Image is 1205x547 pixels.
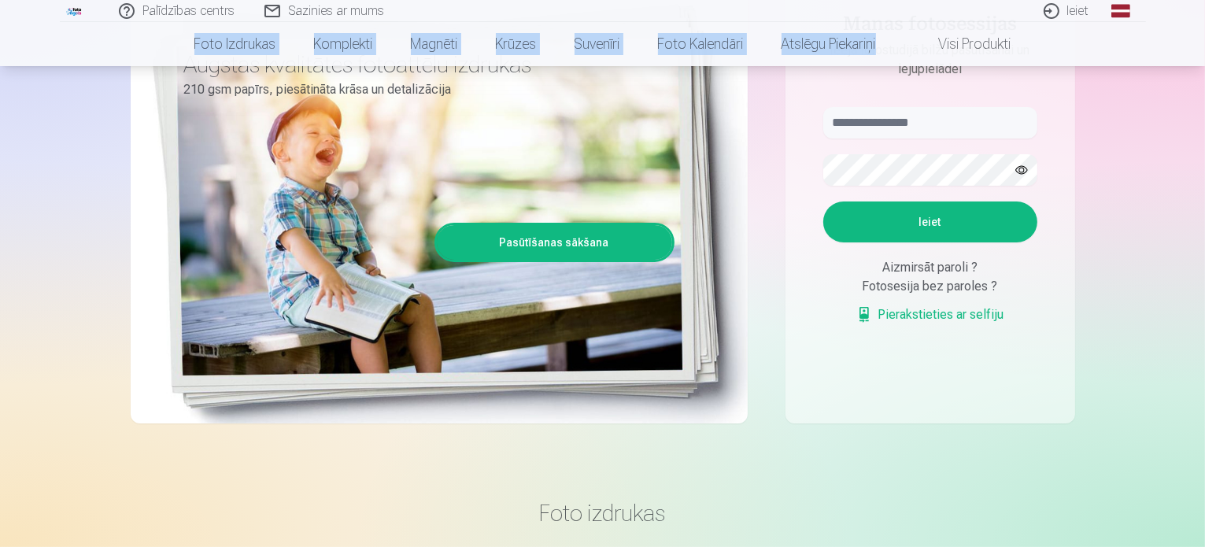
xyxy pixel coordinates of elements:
[823,258,1037,277] div: Aizmirsāt paroli ?
[763,22,895,66] a: Atslēgu piekariņi
[856,305,1004,324] a: Pierakstieties ar selfiju
[556,22,639,66] a: Suvenīri
[437,225,672,260] a: Pasūtīšanas sākšana
[392,22,477,66] a: Magnēti
[176,22,295,66] a: Foto izdrukas
[823,201,1037,242] button: Ieiet
[477,22,556,66] a: Krūzes
[823,277,1037,296] div: Fotosesija bez paroles ?
[184,79,663,101] p: 210 gsm papīrs, piesātināta krāsa un detalizācija
[143,499,1063,527] h3: Foto izdrukas
[66,6,83,16] img: /fa1
[295,22,392,66] a: Komplekti
[639,22,763,66] a: Foto kalendāri
[895,22,1030,66] a: Visi produkti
